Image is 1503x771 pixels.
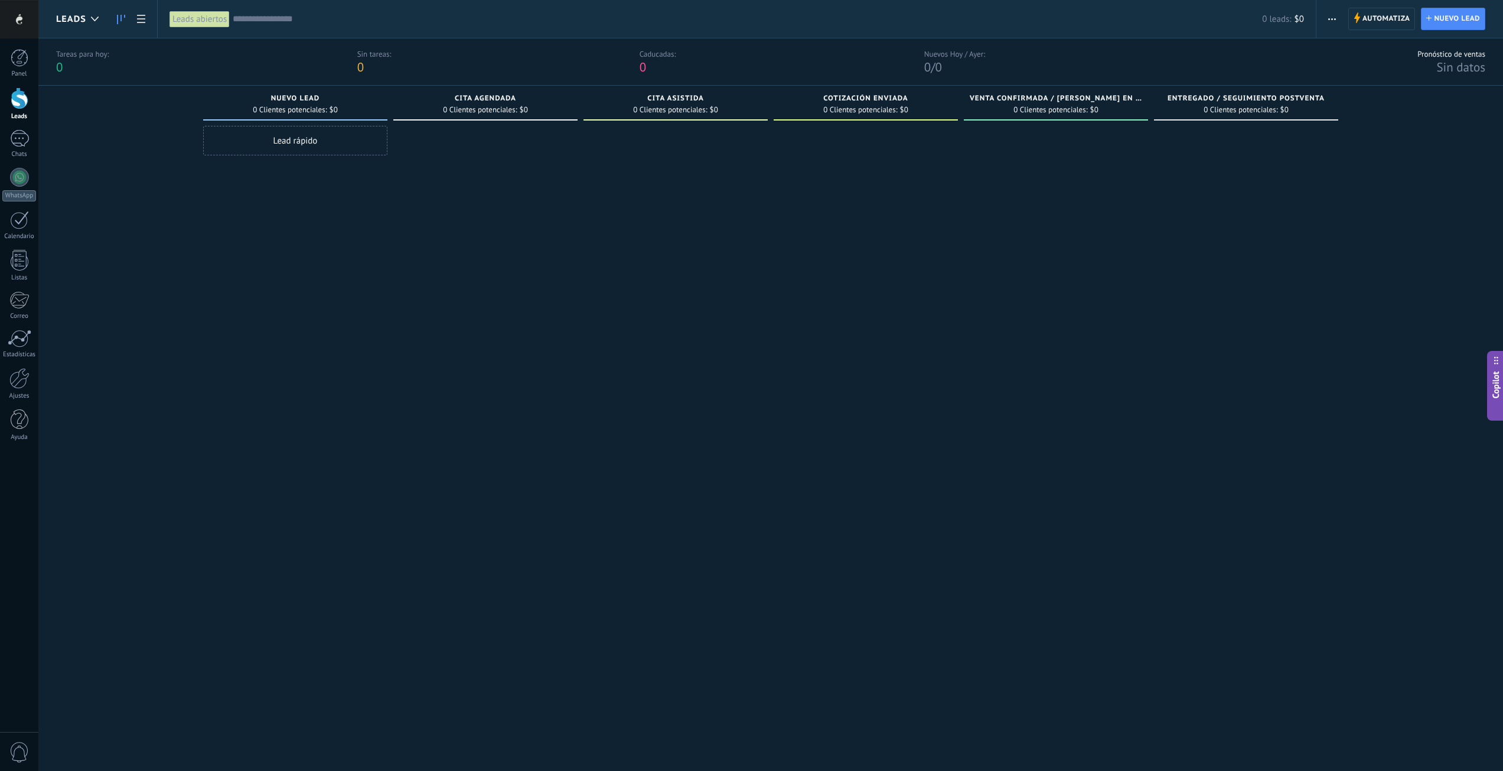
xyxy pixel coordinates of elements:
span: Automatiza [1362,8,1410,30]
div: Sin tareas: [357,49,392,59]
span: 0 Clientes potenciales: [633,106,707,113]
span: $0 [1090,106,1098,113]
span: 0 [357,59,364,75]
span: $0 [330,106,338,113]
div: Pronóstico de ventas [1417,49,1485,59]
span: Venta confirmada / [PERSON_NAME] en fitting [970,95,1142,103]
span: Leads [56,14,86,25]
span: Nuevo lead [1434,8,1480,30]
span: 0 Clientes potenciales: [823,106,897,113]
span: Cita Agendada [455,95,516,103]
span: 0 [924,59,931,75]
div: Tareas para hoy: [56,49,109,59]
div: Cotización Enviada [780,95,952,105]
span: Sin datos [1436,59,1485,75]
div: Lead rápido [203,126,387,155]
div: Leads abiertos [169,11,230,28]
span: Copilot [1490,371,1502,398]
div: Correo [2,313,37,320]
span: 0 [640,59,646,75]
span: 0 [935,59,942,75]
span: 0 Clientes potenciales: [253,106,327,113]
button: Más [1323,8,1341,30]
a: Automatiza [1348,8,1416,30]
div: Chats [2,151,37,158]
div: Leads [2,113,37,121]
span: / [931,59,935,75]
span: Entregado / Seguimiento postventa [1168,95,1325,103]
div: WhatsApp [2,190,36,201]
span: Cotización Enviada [823,95,908,103]
a: Leads [111,8,131,31]
div: Nuevo Lead [209,95,382,105]
a: Lista [131,8,151,31]
div: Entregado / Seguimiento postventa [1160,95,1332,105]
span: 0 Clientes potenciales: [1013,106,1087,113]
div: Panel [2,70,37,78]
div: Venta confirmada / Audífono en fitting [970,95,1142,105]
div: Listas [2,274,37,282]
div: Cita Agendada [399,95,572,105]
div: Cita Asistida [589,95,762,105]
span: 0 Clientes potenciales: [443,106,517,113]
span: $0 [520,106,528,113]
span: $0 [900,106,908,113]
div: Caducadas: [640,49,676,59]
div: Nuevos Hoy / Ayer: [924,49,985,59]
span: 0 Clientes potenciales: [1204,106,1277,113]
span: 0 leads: [1262,14,1291,25]
span: $0 [710,106,718,113]
div: Calendario [2,233,37,240]
span: $0 [1280,106,1289,113]
span: $0 [1295,14,1304,25]
div: Estadísticas [2,351,37,359]
span: Cita Asistida [647,95,704,103]
a: Nuevo lead [1421,8,1485,30]
div: Ayuda [2,434,37,441]
div: Ajustes [2,392,37,400]
span: Nuevo Lead [271,95,320,103]
span: 0 [56,59,63,75]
